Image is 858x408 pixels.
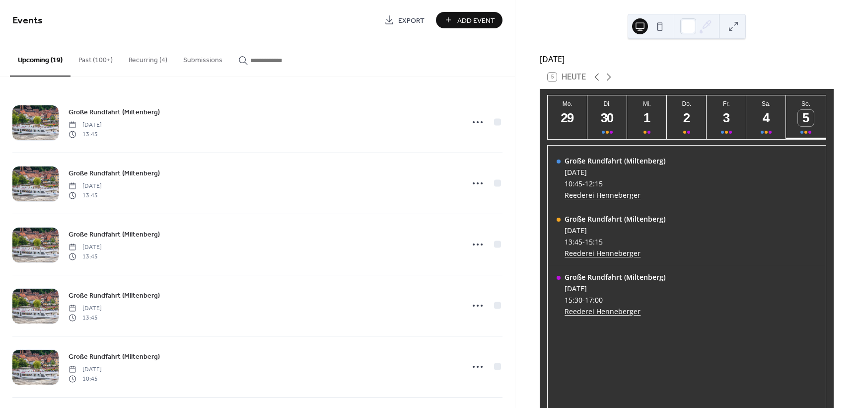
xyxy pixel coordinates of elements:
a: Große Rundfahrt (Miltenberg) [69,106,160,118]
div: Di. [590,100,624,107]
div: 5 [798,110,814,126]
div: Fr. [710,100,743,107]
div: 30 [599,110,616,126]
span: Große Rundfahrt (Miltenberg) [69,291,160,301]
a: Export [377,12,432,28]
div: Sa. [749,100,783,107]
span: [DATE] [69,243,102,252]
span: 13:45 [69,252,102,261]
span: 13:45 [565,237,582,246]
button: Fr.3 [707,95,746,139]
span: 10:45 [69,374,102,383]
button: Submissions [175,40,230,76]
span: 13:45 [69,191,102,200]
button: Upcoming (19) [10,40,71,77]
button: Mi.1 [627,95,667,139]
span: 13:45 [69,313,102,322]
div: Mo. [551,100,584,107]
button: Do.2 [667,95,707,139]
div: [DATE] [565,284,665,293]
a: Große Rundfahrt (Miltenberg) [69,229,160,240]
span: Export [398,15,425,26]
div: [DATE] [540,53,834,65]
div: 29 [560,110,576,126]
span: Add Event [457,15,495,26]
div: 2 [679,110,695,126]
div: 1 [639,110,655,126]
button: So.5 [786,95,826,139]
span: [DATE] [69,365,102,374]
span: Große Rundfahrt (Miltenberg) [69,107,160,118]
div: [DATE] [565,167,665,177]
button: Past (100+) [71,40,121,76]
span: 13:45 [69,130,102,139]
div: Mi. [630,100,664,107]
button: Add Event [436,12,502,28]
a: Große Rundfahrt (Miltenberg) [69,351,160,362]
button: Recurring (4) [121,40,175,76]
div: 3 [718,110,735,126]
button: Sa.4 [746,95,786,139]
span: 15:15 [585,237,603,246]
button: Di.30 [587,95,627,139]
div: Große Rundfahrt (Miltenberg) [565,272,665,282]
span: [DATE] [69,121,102,130]
span: Große Rundfahrt (Miltenberg) [69,168,160,179]
a: Reederei Henneberger [565,248,665,258]
span: 10:45 [565,179,582,188]
div: Große Rundfahrt (Miltenberg) [565,214,665,224]
div: Große Rundfahrt (Miltenberg) [565,156,665,165]
a: Reederei Henneberger [565,307,665,316]
div: So. [789,100,823,107]
div: Do. [670,100,704,107]
span: - [582,179,585,188]
span: [DATE] [69,182,102,191]
div: [DATE] [565,226,665,235]
span: 12:15 [585,179,603,188]
span: - [582,237,585,246]
a: Große Rundfahrt (Miltenberg) [69,290,160,301]
div: 4 [758,110,775,126]
span: - [582,295,585,305]
span: 15:30 [565,295,582,305]
a: Reederei Henneberger [565,190,665,200]
button: Mo.29 [548,95,587,139]
span: Große Rundfahrt (Miltenberg) [69,230,160,240]
span: [DATE] [69,304,102,313]
span: Events [12,11,43,30]
span: 17:00 [585,295,603,305]
a: Große Rundfahrt (Miltenberg) [69,167,160,179]
span: Große Rundfahrt (Miltenberg) [69,352,160,362]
